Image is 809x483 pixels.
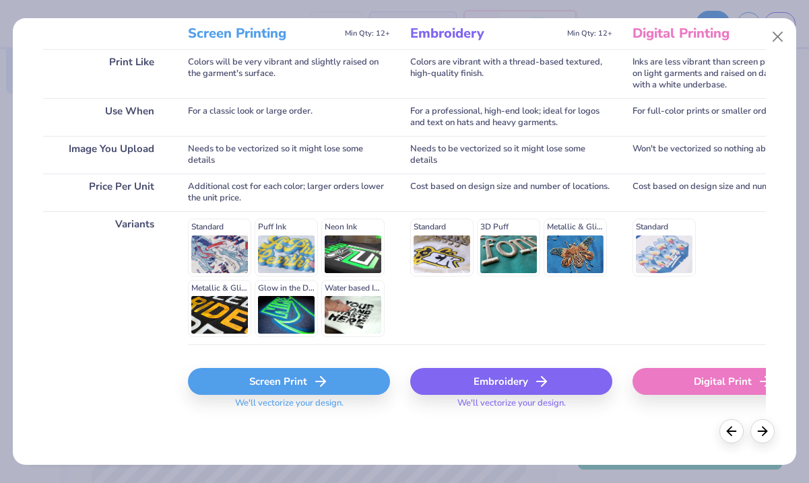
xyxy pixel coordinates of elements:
[188,368,390,395] div: Screen Print
[410,174,612,211] div: Cost based on design size and number of locations.
[345,29,390,38] span: Min Qty: 12+
[410,136,612,174] div: Needs to be vectorized so it might lose some details
[43,49,168,98] div: Print Like
[410,98,612,136] div: For a professional, high-end look; ideal for logos and text on hats and heavy garments.
[410,368,612,395] div: Embroidery
[43,174,168,211] div: Price Per Unit
[188,98,390,136] div: For a classic look or large order.
[43,98,168,136] div: Use When
[765,24,791,50] button: Close
[633,25,784,42] h3: Digital Printing
[188,136,390,174] div: Needs to be vectorized so it might lose some details
[230,398,349,417] span: We'll vectorize your design.
[188,174,390,211] div: Additional cost for each color; larger orders lower the unit price.
[188,49,390,98] div: Colors will be very vibrant and slightly raised on the garment's surface.
[410,25,562,42] h3: Embroidery
[567,29,612,38] span: Min Qty: 12+
[43,211,168,344] div: Variants
[410,49,612,98] div: Colors are vibrant with a thread-based textured, high-quality finish.
[43,136,168,174] div: Image You Upload
[452,398,571,417] span: We'll vectorize your design.
[188,25,339,42] h3: Screen Printing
